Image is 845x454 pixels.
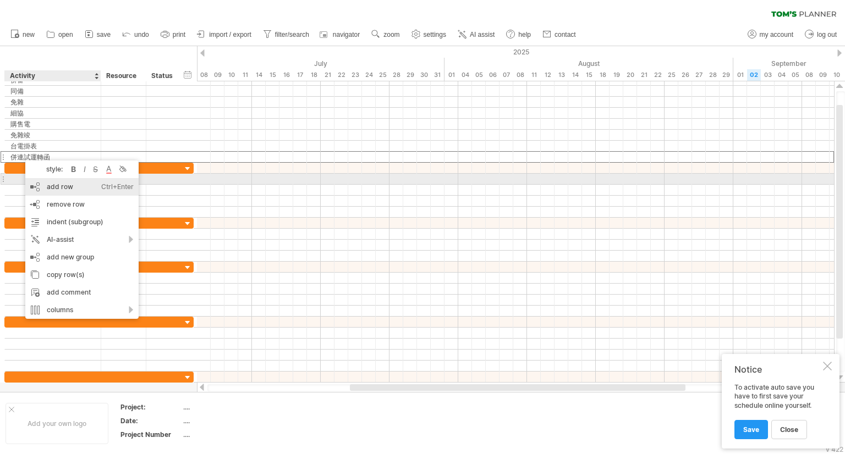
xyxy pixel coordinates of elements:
div: Monday, 25 August 2025 [665,69,678,81]
div: add comment [25,284,139,301]
a: save [82,27,114,42]
a: my account [745,27,797,42]
span: my account [760,31,793,38]
div: 購售電 [10,119,95,129]
div: Resource [106,70,140,81]
div: 細協 [10,108,95,118]
div: .... [183,430,276,439]
div: v 422 [826,445,843,453]
div: 免雜竣 [10,130,95,140]
span: save [97,31,111,38]
div: Add your own logo [6,403,108,444]
span: filter/search [275,31,309,38]
div: Friday, 15 August 2025 [582,69,596,81]
div: copy row(s) [25,266,139,284]
span: log out [817,31,837,38]
div: Monday, 14 July 2025 [252,69,266,81]
span: navigator [333,31,360,38]
div: Monday, 28 July 2025 [389,69,403,81]
div: Tuesday, 5 August 2025 [472,69,486,81]
a: undo [119,27,152,42]
div: Wednesday, 20 August 2025 [623,69,637,81]
div: Monday, 4 August 2025 [458,69,472,81]
span: undo [134,31,149,38]
div: Tuesday, 9 September 2025 [816,69,830,81]
div: Ctrl+Enter [101,178,134,196]
div: Monday, 18 August 2025 [596,69,610,81]
div: add row [25,178,139,196]
span: import / export [209,31,251,38]
span: new [23,31,35,38]
div: Wednesday, 3 September 2025 [761,69,775,81]
div: Notice [734,364,821,375]
div: .... [183,416,276,425]
div: Tuesday, 29 July 2025 [403,69,417,81]
div: add new group [25,248,139,266]
div: July 2025 [128,58,445,69]
div: Monday, 21 July 2025 [321,69,334,81]
div: style: [30,165,68,173]
div: Date: [120,416,181,425]
div: To activate auto save you have to first save your schedule online yourself. [734,383,821,439]
div: Project: [120,402,181,412]
div: Thursday, 17 July 2025 [293,69,307,81]
div: Thursday, 4 September 2025 [775,69,788,81]
div: Tuesday, 2 September 2025 [747,69,761,81]
a: navigator [318,27,363,42]
a: open [43,27,76,42]
span: help [518,31,531,38]
span: remove row [47,200,85,208]
div: Friday, 8 August 2025 [513,69,527,81]
div: 免雜 [10,97,95,107]
div: Friday, 11 July 2025 [238,69,252,81]
div: indent (subgroup) [25,213,139,231]
div: Tuesday, 15 July 2025 [266,69,279,81]
div: August 2025 [445,58,733,69]
div: Friday, 25 July 2025 [376,69,389,81]
div: Tuesday, 19 August 2025 [610,69,623,81]
div: Wednesday, 6 August 2025 [486,69,500,81]
div: Thursday, 28 August 2025 [706,69,720,81]
div: 台電掛表 [10,141,95,151]
span: settings [424,31,446,38]
a: import / export [194,27,255,42]
a: close [771,420,807,439]
span: close [780,425,798,434]
a: log out [802,27,840,42]
div: Friday, 29 August 2025 [720,69,733,81]
div: Friday, 22 August 2025 [651,69,665,81]
div: Monday, 8 September 2025 [802,69,816,81]
div: Friday, 18 July 2025 [307,69,321,81]
a: new [8,27,38,42]
div: Friday, 5 September 2025 [788,69,802,81]
div: Wednesday, 27 August 2025 [692,69,706,81]
div: Wednesday, 30 July 2025 [417,69,431,81]
div: Wednesday, 16 July 2025 [279,69,293,81]
div: Tuesday, 12 August 2025 [541,69,555,81]
div: Thursday, 10 July 2025 [224,69,238,81]
div: Tuesday, 22 July 2025 [334,69,348,81]
span: Save [743,425,759,434]
a: print [158,27,189,42]
div: Thursday, 21 August 2025 [637,69,651,81]
div: Tuesday, 8 July 2025 [197,69,211,81]
span: open [58,31,73,38]
a: Save [734,420,768,439]
a: filter/search [260,27,312,42]
div: Status [151,70,175,81]
div: Project Number [120,430,181,439]
a: contact [540,27,579,42]
span: contact [555,31,576,38]
a: AI assist [455,27,498,42]
a: zoom [369,27,403,42]
div: Wednesday, 10 September 2025 [830,69,843,81]
span: AI assist [470,31,495,38]
div: Thursday, 24 July 2025 [362,69,376,81]
div: Wednesday, 9 July 2025 [211,69,224,81]
div: Wednesday, 23 July 2025 [348,69,362,81]
div: Thursday, 14 August 2025 [568,69,582,81]
div: Tuesday, 26 August 2025 [678,69,692,81]
div: Wednesday, 13 August 2025 [555,69,568,81]
a: settings [409,27,449,42]
div: Monday, 1 September 2025 [733,69,747,81]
